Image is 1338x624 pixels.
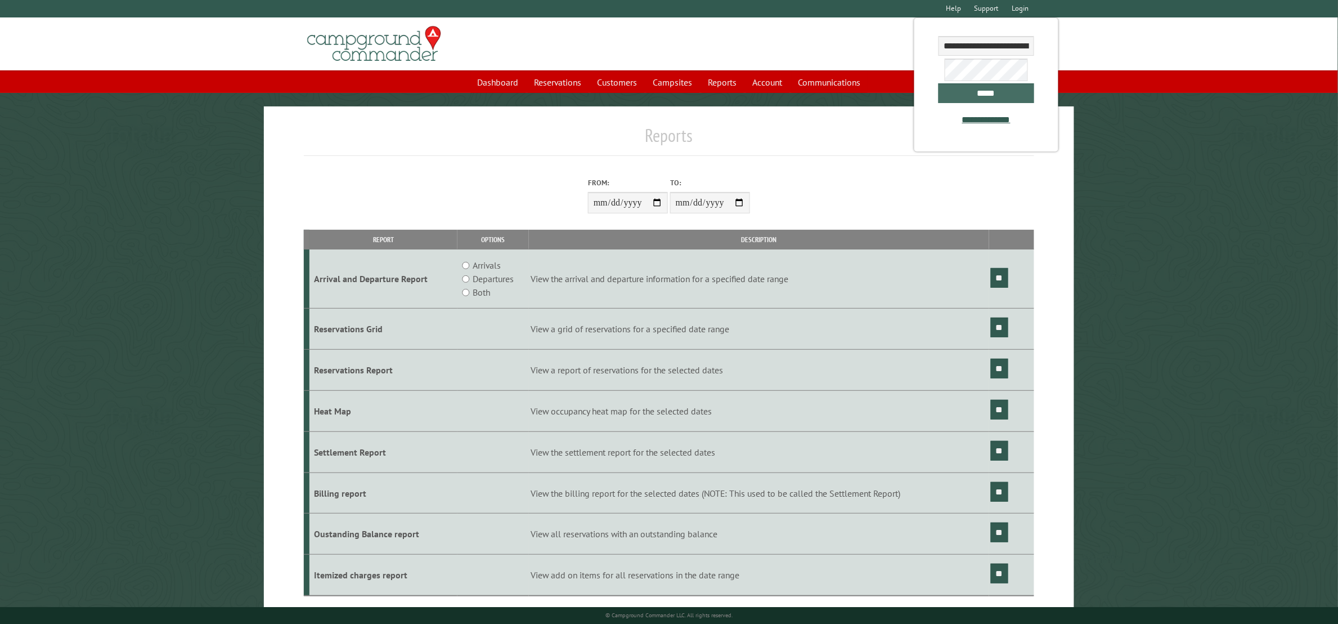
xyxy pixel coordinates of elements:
[529,309,989,350] td: View a grid of reservations for a specified date range
[670,177,750,188] label: To:
[304,22,444,66] img: Campground Commander
[529,249,989,309] td: View the arrival and departure information for a specified date range
[588,177,668,188] label: From:
[591,72,644,93] a: Customers
[605,612,733,619] small: © Campground Commander LLC. All rights reserved.
[473,286,490,299] label: Both
[529,514,989,555] td: View all reservations with an outstanding balance
[528,72,589,93] a: Reservations
[473,258,501,272] label: Arrivals
[646,72,699,93] a: Campsites
[529,431,989,473] td: View the settlement report for the selected dates
[792,72,868,93] a: Communications
[457,230,529,249] th: Options
[309,350,457,391] td: Reservations Report
[309,473,457,514] td: Billing report
[309,555,457,596] td: Itemized charges report
[309,514,457,555] td: Oustanding Balance report
[702,72,744,93] a: Reports
[529,230,989,249] th: Description
[309,249,457,309] td: Arrival and Departure Report
[746,72,789,93] a: Account
[529,473,989,514] td: View the billing report for the selected dates (NOTE: This used to be called the Settlement Report)
[529,555,989,596] td: View add on items for all reservations in the date range
[529,350,989,391] td: View a report of reservations for the selected dates
[471,72,526,93] a: Dashboard
[309,431,457,473] td: Settlement Report
[309,391,457,432] td: Heat Map
[529,391,989,432] td: View occupancy heat map for the selected dates
[473,272,514,286] label: Departures
[309,230,457,249] th: Report
[304,124,1034,155] h1: Reports
[309,309,457,350] td: Reservations Grid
